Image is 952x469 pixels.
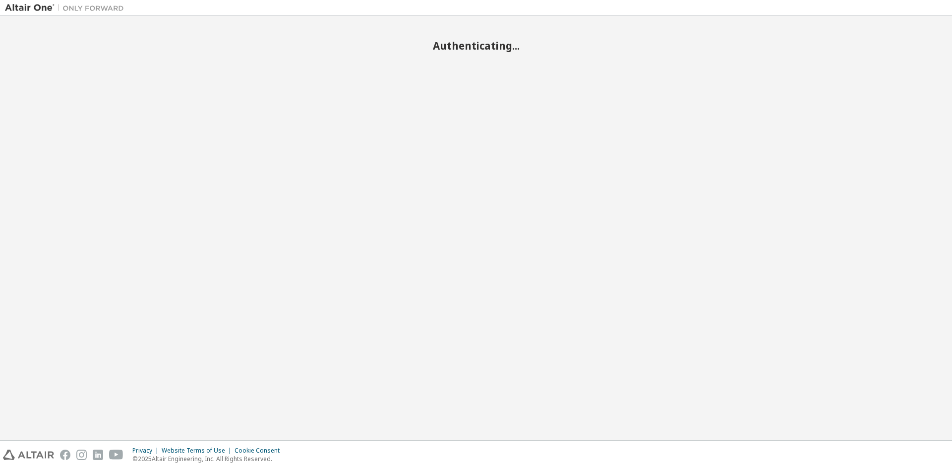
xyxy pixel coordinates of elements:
[109,450,123,460] img: youtube.svg
[93,450,103,460] img: linkedin.svg
[132,447,162,455] div: Privacy
[235,447,286,455] div: Cookie Consent
[76,450,87,460] img: instagram.svg
[5,3,129,13] img: Altair One
[3,450,54,460] img: altair_logo.svg
[162,447,235,455] div: Website Terms of Use
[132,455,286,463] p: © 2025 Altair Engineering, Inc. All Rights Reserved.
[60,450,70,460] img: facebook.svg
[5,39,947,52] h2: Authenticating...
